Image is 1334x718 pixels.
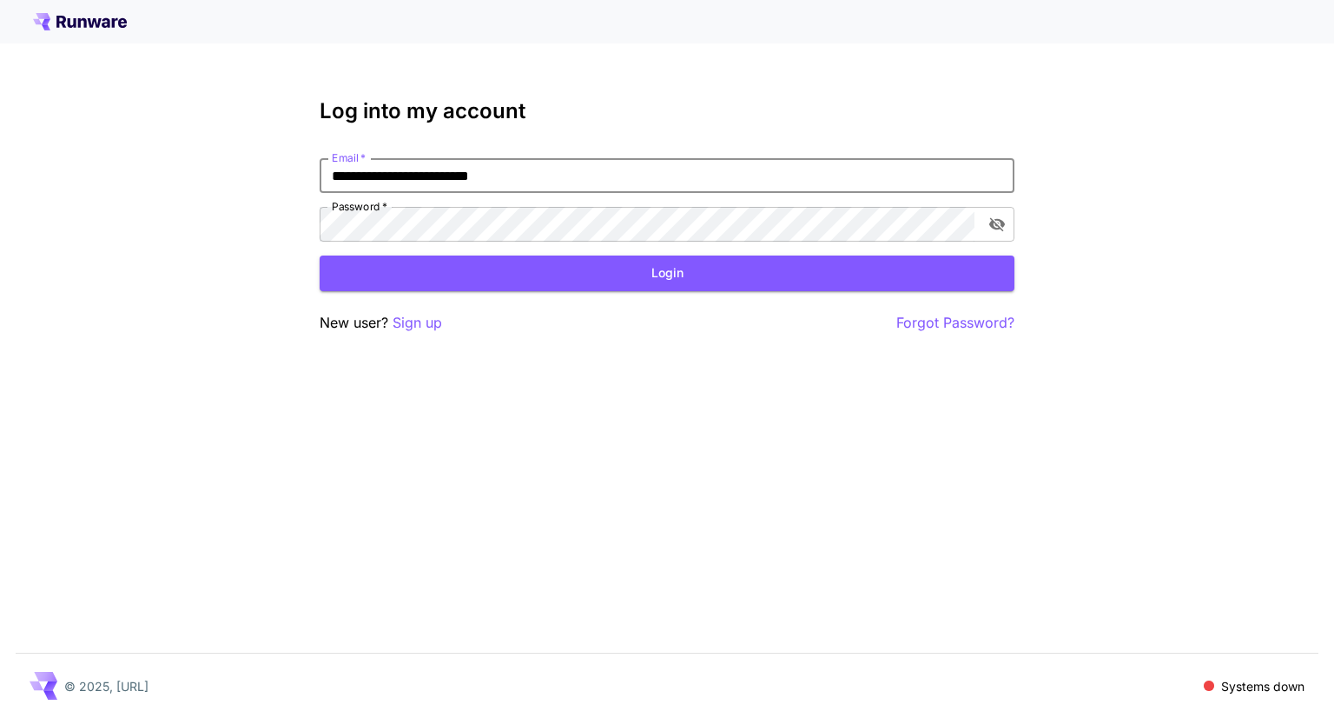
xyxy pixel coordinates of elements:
button: Forgot Password? [896,312,1014,334]
button: Sign up [393,312,442,334]
button: Login [320,256,1014,291]
label: Password [332,199,387,214]
button: toggle password visibility [981,209,1013,240]
label: Email [332,150,366,165]
p: Systems down [1221,677,1304,695]
h3: Log into my account [320,99,1014,123]
p: New user? [320,312,442,334]
p: © 2025, [URL] [64,677,149,695]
